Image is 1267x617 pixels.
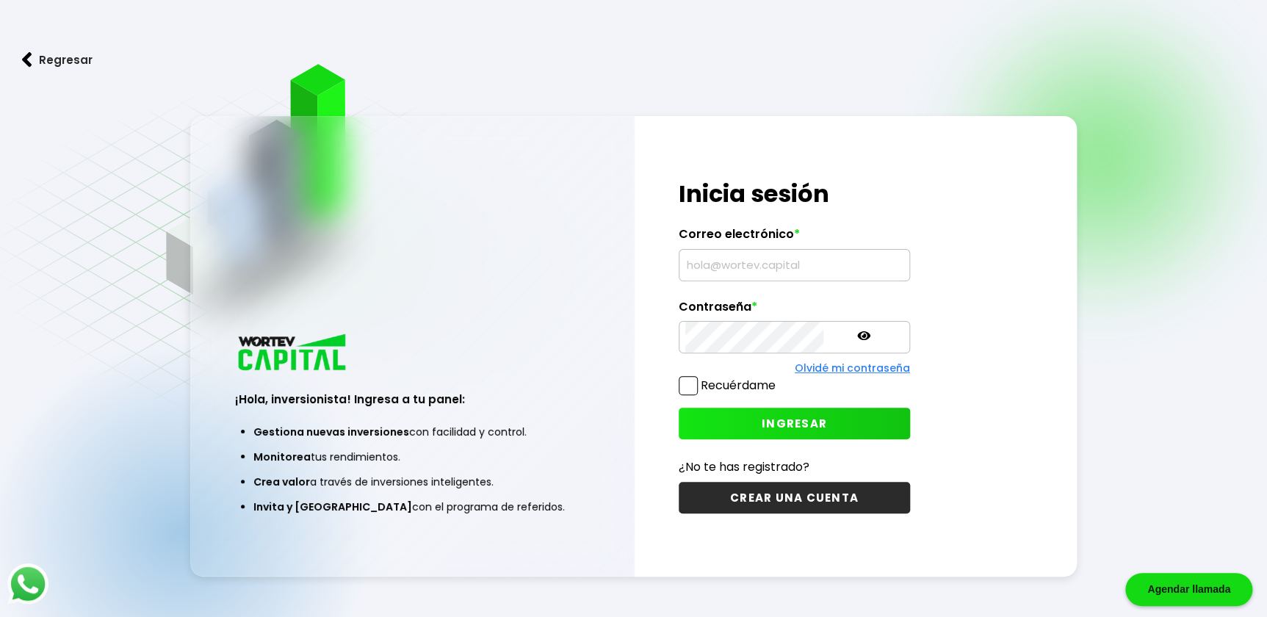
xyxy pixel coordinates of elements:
li: con facilidad y control. [253,419,571,444]
h1: Inicia sesión [679,176,910,212]
button: CREAR UNA CUENTA [679,482,910,513]
li: a través de inversiones inteligentes. [253,469,571,494]
a: Olvidé mi contraseña [795,361,910,375]
label: Recuérdame [701,377,776,394]
span: Crea valor [253,475,310,489]
li: con el programa de referidos. [253,494,571,519]
div: Agendar llamada [1125,573,1252,606]
img: logos_whatsapp-icon.242b2217.svg [7,563,48,605]
p: ¿No te has registrado? [679,458,910,476]
span: Gestiona nuevas inversiones [253,425,409,439]
img: flecha izquierda [22,52,32,68]
a: ¿No te has registrado?CREAR UNA CUENTA [679,458,910,513]
h3: ¡Hola, inversionista! Ingresa a tu panel: [235,391,589,408]
label: Correo electrónico [679,227,910,249]
span: Invita y [GEOGRAPHIC_DATA] [253,499,412,514]
img: logo_wortev_capital [235,332,351,375]
li: tus rendimientos. [253,444,571,469]
label: Contraseña [679,300,910,322]
button: INGRESAR [679,408,910,439]
input: hola@wortev.capital [685,250,903,281]
span: INGRESAR [762,416,827,431]
span: Monitorea [253,450,311,464]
